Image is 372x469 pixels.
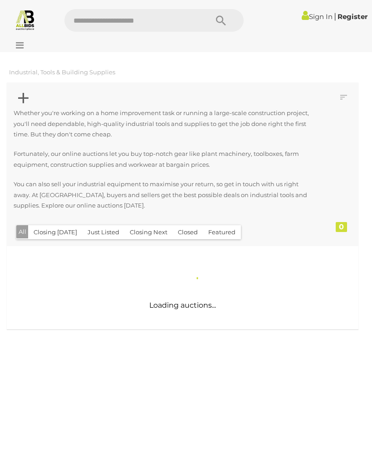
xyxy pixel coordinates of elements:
a: Register [338,12,367,21]
button: Closed [172,225,203,239]
p: You can also sell your industrial equipment to maximise your return, so get in touch with us righ... [14,179,317,211]
p: Whether you're working on a home improvement task or running a large-scale construction project, ... [14,108,317,140]
span: Loading auctions... [149,301,216,309]
button: All [16,225,29,238]
span: | [334,11,336,21]
button: Search [198,9,244,32]
button: Just Listed [82,225,125,239]
button: Closing Next [124,225,173,239]
a: Industrial, Tools & Building Supplies [9,68,115,76]
button: Featured [203,225,241,239]
button: Closing [DATE] [28,225,83,239]
img: Allbids.com.au [15,9,36,30]
a: Sign In [302,12,333,21]
div: 0 [336,222,347,232]
p: Fortunately, our online auctions let you buy top-notch gear like plant machinery, toolboxes, farm... [14,149,317,170]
